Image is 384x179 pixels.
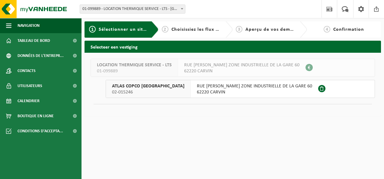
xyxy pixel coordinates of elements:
[18,124,63,139] span: Conditions d'accepta...
[85,41,381,52] h2: Selecteer een vestiging
[236,26,242,33] span: 3
[18,108,54,124] span: Boutique en ligne
[324,26,330,33] span: 4
[112,89,184,95] span: 02-015246
[197,83,312,89] span: RUE [PERSON_NAME] ZONE INDUSTRIELLE DE LA GARE 60
[80,5,185,14] span: 01-099889 - LOCATION THERMIQUE SERVICE - LTS - CARVIN
[80,5,185,13] span: 01-099889 - LOCATION THERMIQUE SERVICE - LTS - CARVIN
[18,33,50,48] span: Tableau de bord
[184,62,299,68] span: RUE [PERSON_NAME] ZONE INDUSTRIELLE DE LA GARE 60
[112,83,184,89] span: ATLAS COPCO [GEOGRAPHIC_DATA]
[245,27,304,32] span: Aperçu de vos demandes
[18,93,40,108] span: Calendrier
[97,68,172,74] span: 01-099889
[99,27,153,32] span: Sélectionner un site ici
[18,78,42,93] span: Utilisateurs
[18,18,40,33] span: Navigation
[184,68,299,74] span: 62220 CARVIN
[89,26,96,33] span: 1
[197,89,312,95] span: 62220 CARVIN
[171,27,272,32] span: Choisissiez les flux de déchets et récipients
[162,26,168,33] span: 2
[18,63,36,78] span: Contacts
[333,27,364,32] span: Confirmation
[97,62,172,68] span: LOCATION THERMIQUE SERVICE - LTS
[106,80,375,98] button: ATLAS COPCO [GEOGRAPHIC_DATA] 02-015246 RUE [PERSON_NAME] ZONE INDUSTRIELLE DE LA GARE 6062220 CA...
[18,48,64,63] span: Données de l'entrepr...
